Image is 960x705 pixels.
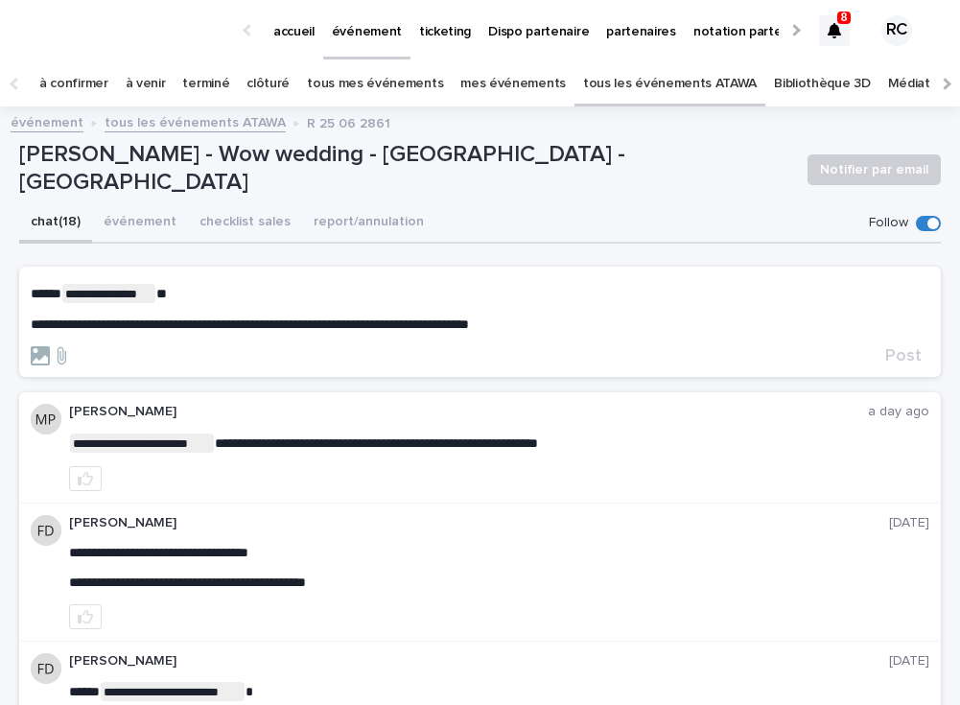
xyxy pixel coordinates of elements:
p: [PERSON_NAME] [69,515,889,531]
a: à venir [126,61,166,106]
a: événement [11,110,83,132]
a: Bibliothèque 3D [774,61,870,106]
button: checklist sales [188,203,302,244]
a: tous les événements ATAWA [583,61,757,106]
a: terminé [182,61,229,106]
p: R 25 06 2861 [307,111,390,132]
button: Post [878,347,929,364]
button: événement [92,203,188,244]
p: [PERSON_NAME] - Wow wedding - [GEOGRAPHIC_DATA] - [GEOGRAPHIC_DATA] [19,141,792,197]
button: like this post [69,604,102,629]
a: mes événements [460,61,566,106]
a: à confirmer [39,61,108,106]
span: Notifier par email [820,160,928,179]
p: a day ago [868,404,929,420]
a: clôturé [246,61,290,106]
p: [DATE] [889,653,929,670]
span: Post [885,347,922,364]
p: [PERSON_NAME] [69,653,889,670]
a: tous les événements ATAWA [105,110,286,132]
img: Ls34BcGeRexTGTNfXpUC [38,12,224,50]
p: [DATE] [889,515,929,531]
p: [PERSON_NAME] [69,404,868,420]
p: 8 [841,11,848,24]
div: 8 [819,15,850,46]
p: Follow [869,215,908,231]
button: report/annulation [302,203,435,244]
button: like this post [69,466,102,491]
button: chat (18) [19,203,92,244]
button: Notifier par email [808,154,941,185]
a: tous mes événements [307,61,443,106]
div: RC [881,15,912,46]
